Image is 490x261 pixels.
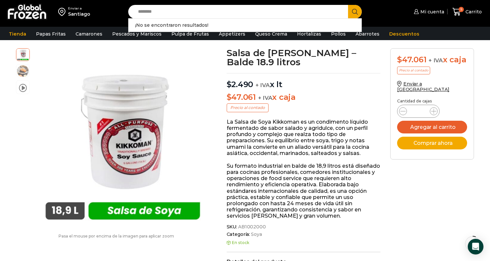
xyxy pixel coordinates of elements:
p: Precio al contado [397,67,430,74]
button: Search button [348,5,362,19]
span: AB1002000 [237,224,266,230]
a: Appetizers [216,28,249,40]
span: salsa de soya kikkoman [16,48,29,61]
a: Pulpa de Frutas [168,28,212,40]
p: Precio al contado [227,103,269,112]
div: x caja [397,55,467,65]
a: Descuentos [386,28,423,40]
span: 5 [459,7,464,12]
span: Carrito [464,8,482,15]
a: 5 Carrito [451,4,483,20]
a: Enviar a [GEOGRAPHIC_DATA] [397,81,449,92]
span: + IVA [255,82,270,88]
bdi: 2.490 [227,80,254,89]
a: Tienda [6,28,29,40]
img: salsa de soya kikkoman [33,48,213,227]
span: Mi cuenta [419,8,444,15]
span: $ [227,92,232,102]
img: address-field-icon.svg [58,6,68,17]
a: Papas Fritas [33,28,69,40]
div: Open Intercom Messenger [468,239,483,254]
h1: Salsa de [PERSON_NAME] – Balde 18.9 litros [227,48,381,67]
a: Abarrotes [352,28,383,40]
bdi: 47.061 [397,55,426,64]
div: ¡No se encontraron resultados! [129,22,361,28]
a: Soya [250,232,262,237]
span: SKU: [227,224,381,230]
button: Agregar al carrito [397,121,467,133]
span: $ [227,80,232,89]
p: Cantidad de cajas [397,99,467,103]
span: salsa soya [16,65,29,78]
a: Mi cuenta [412,5,444,18]
div: Enviar a [68,6,90,11]
span: + IVA [258,95,272,101]
a: Camarones [72,28,106,40]
button: Comprar ahora [397,137,467,149]
p: En stock [227,240,381,245]
span: Categoría: [227,232,381,237]
span: + IVA [429,57,443,64]
p: Pasa el mouse por encima de la imagen para aplicar zoom [16,234,217,238]
a: Queso Crema [252,28,290,40]
bdi: 47.061 [227,92,256,102]
span: $ [397,55,402,64]
p: x caja [227,93,381,102]
p: Su formato industrial en balde de 18,9 litros está diseñado para cocinas profesionales, comedores... [227,163,381,219]
a: Pescados y Mariscos [109,28,165,40]
p: x lt [227,73,381,89]
a: Pollos [328,28,349,40]
p: La Salsa de Soya Kikkoman es un condimento líquido fermentado de sabor salado y agridulce, con un... [227,119,381,156]
div: 1 / 3 [33,48,213,227]
a: Hortalizas [294,28,324,40]
input: Product quantity [412,107,425,116]
div: Santiago [68,11,90,17]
